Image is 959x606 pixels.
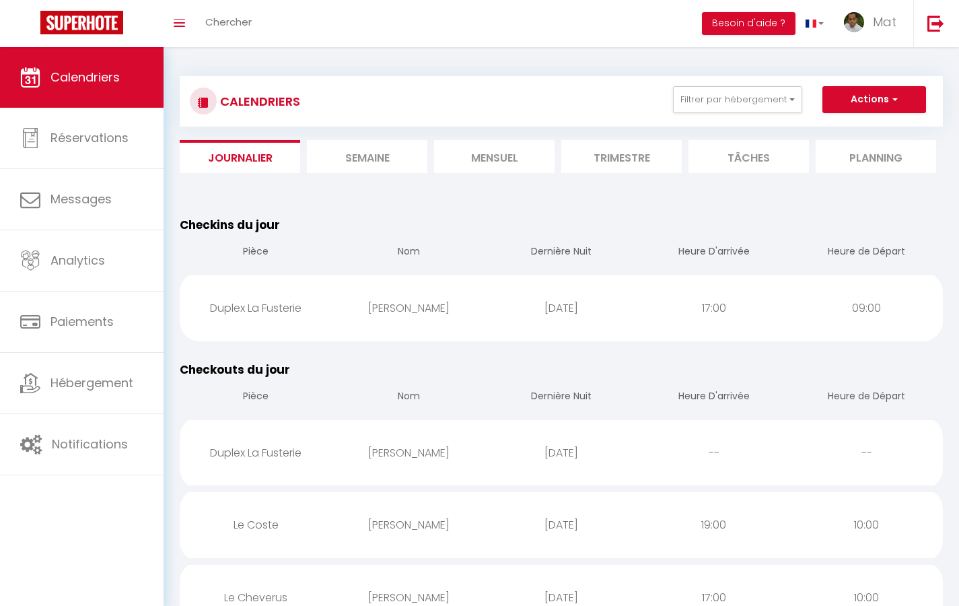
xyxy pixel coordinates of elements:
th: Heure de Départ [790,234,943,272]
li: Trimestre [561,140,682,173]
span: Analytics [50,252,105,269]
button: Filtrer par hébergement [673,86,802,113]
div: -- [637,431,790,475]
th: Heure D'arrivée [637,234,790,272]
button: Actions [822,86,926,113]
div: [DATE] [485,503,638,547]
img: Super Booking [40,11,123,34]
span: Notifications [52,436,128,452]
th: Dernière Nuit [485,378,638,417]
span: Checkouts du jour [180,362,290,378]
th: Nom [332,378,485,417]
button: Ouvrir le widget de chat LiveChat [11,5,51,46]
span: Réservations [50,129,129,146]
th: Pièce [180,378,332,417]
img: logout [927,15,944,32]
h3: CALENDRIERS [217,86,300,116]
th: Pièce [180,234,332,272]
div: -- [790,431,943,475]
th: Nom [332,234,485,272]
span: Hébergement [50,374,133,391]
span: Checkins du jour [180,217,280,233]
button: Besoin d'aide ? [702,12,795,35]
div: Le Coste [180,503,332,547]
div: 19:00 [637,503,790,547]
div: [PERSON_NAME] [332,431,485,475]
li: Mensuel [434,140,555,173]
th: Heure de Départ [790,378,943,417]
th: Dernière Nuit [485,234,638,272]
li: Semaine [307,140,427,173]
div: Duplex La Fusterie [180,286,332,330]
span: Mat [873,13,896,30]
th: Heure D'arrivée [637,378,790,417]
div: Duplex La Fusterie [180,431,332,475]
span: Calendriers [50,69,120,86]
div: [PERSON_NAME] [332,286,485,330]
img: ... [844,12,864,32]
div: 10:00 [790,503,943,547]
span: Chercher [205,15,252,29]
span: Paiements [50,313,114,330]
div: [DATE] [485,286,638,330]
div: 17:00 [637,286,790,330]
div: 09:00 [790,286,943,330]
li: Tâches [688,140,809,173]
div: [PERSON_NAME] [332,503,485,547]
li: Planning [816,140,936,173]
li: Journalier [180,140,300,173]
span: Messages [50,191,112,207]
div: [DATE] [485,431,638,475]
